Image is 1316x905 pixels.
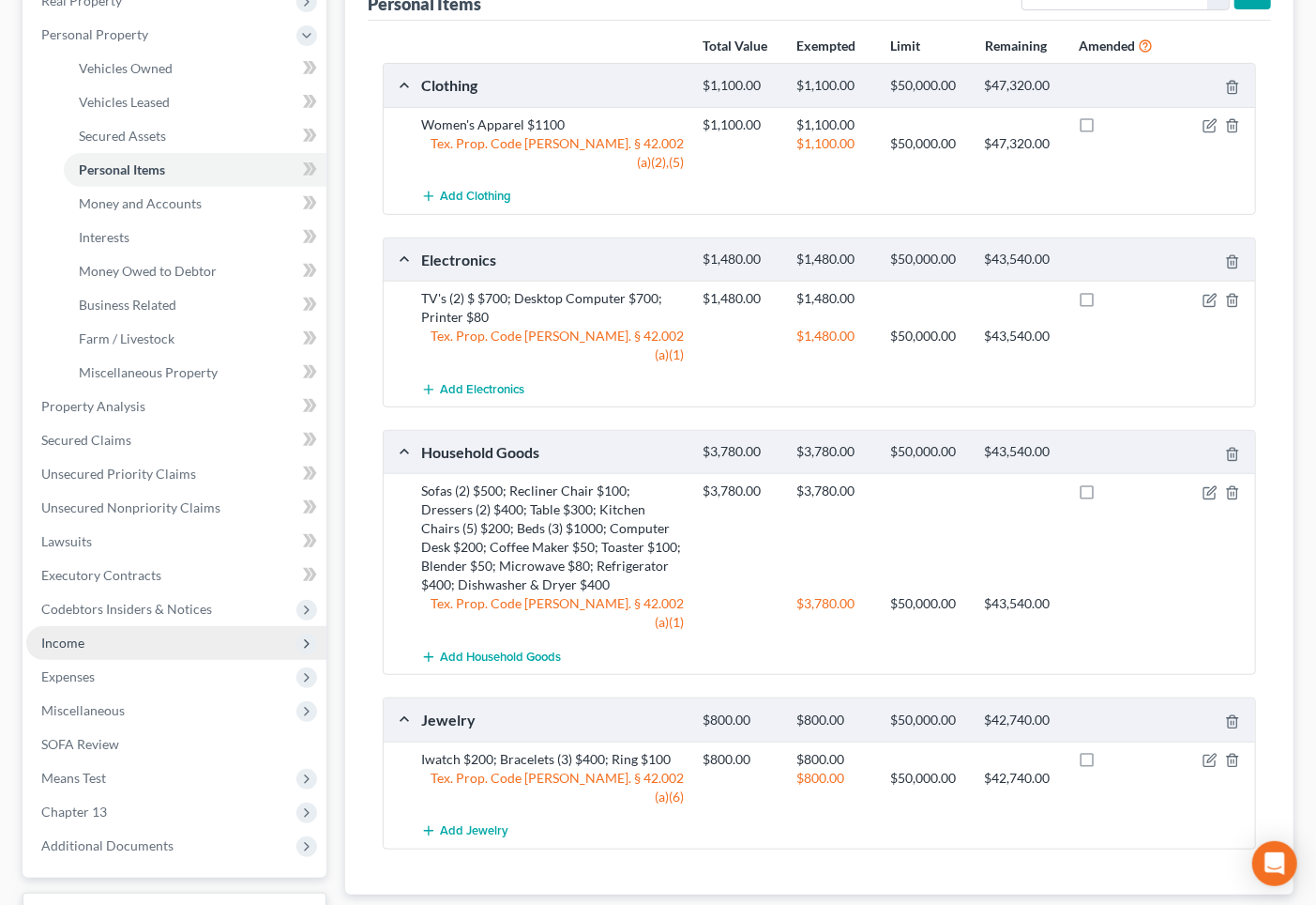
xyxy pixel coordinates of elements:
span: Codebtors Insiders & Notices [41,601,212,617]
span: Additional Documents [41,837,174,853]
div: Sofas (2) $500; Recliner Chair $100; Dressers (2) $400; Table $300; Kitchen Chairs (5) $200; Beds... [412,482,693,594]
span: Vehicles Owned [79,60,173,76]
button: Add Jewelry [421,814,508,849]
div: $800.00 [787,712,881,729]
span: Vehicles Leased [79,94,170,110]
strong: Limit [891,38,921,54]
span: Add Household Goods [440,650,561,665]
div: Jewelry [412,710,693,729]
span: Secured Claims [41,432,131,448]
div: $1,100.00 [787,134,881,153]
a: Vehicles Owned [64,52,326,85]
div: $3,780.00 [787,443,881,461]
div: $1,480.00 [787,327,881,345]
span: Personal Property [41,26,148,42]
div: Clothing [412,75,693,95]
div: Tex. Prop. Code [PERSON_NAME]. § 42.002 (a)(1) [412,594,693,632]
div: $50,000.00 [881,769,975,788]
div: Household Goods [412,442,693,462]
strong: Remaining [985,38,1047,54]
div: $50,000.00 [881,712,975,729]
strong: Amended [1079,38,1135,54]
span: Personal Items [79,161,165,177]
div: $1,100.00 [693,115,787,134]
div: $50,000.00 [881,594,975,613]
span: Income [41,635,84,651]
span: Secured Assets [79,128,166,144]
div: $3,780.00 [693,482,787,500]
div: $43,540.00 [976,594,1069,613]
div: $1,480.00 [787,289,881,308]
a: Unsecured Nonpriority Claims [26,491,326,525]
div: $1,480.00 [787,251,881,268]
div: Tex. Prop. Code [PERSON_NAME]. § 42.002 (a)(1) [412,327,693,364]
div: $43,540.00 [976,327,1069,345]
div: $47,320.00 [976,134,1069,153]
a: Secured Assets [64,119,326,153]
span: Add Clothing [440,190,511,205]
div: $800.00 [787,750,881,769]
span: Interests [79,229,129,245]
div: $800.00 [693,712,787,729]
div: $50,000.00 [881,251,975,268]
div: $50,000.00 [881,443,975,461]
span: Add Jewelry [440,824,508,839]
span: SOFA Review [41,736,119,752]
span: Farm / Livestock [79,330,174,346]
div: $800.00 [693,750,787,769]
a: Money Owed to Debtor [64,254,326,288]
div: $1,480.00 [693,289,787,308]
span: Means Test [41,770,106,786]
a: Business Related [64,288,326,322]
span: Money and Accounts [79,195,202,211]
button: Add Household Goods [421,639,561,674]
span: Chapter 13 [41,804,107,820]
button: Add Electronics [421,372,524,406]
a: Lawsuits [26,525,326,559]
a: Interests [64,221,326,254]
div: Women's Apparel $1100 [412,115,693,134]
a: SOFA Review [26,728,326,761]
a: Personal Items [64,153,326,187]
div: $43,540.00 [976,251,1069,268]
div: Tex. Prop. Code [PERSON_NAME]. § 42.002 (a)(2),(5) [412,134,693,172]
strong: Exempted [796,38,855,54]
a: Farm / Livestock [64,322,326,356]
div: $1,100.00 [693,77,787,95]
span: Add Electronics [440,382,524,397]
div: $42,740.00 [976,769,1069,788]
div: TV's (2) $ $700; Desktop Computer $700; Printer $80 [412,289,693,327]
div: $3,780.00 [693,443,787,461]
div: $1,480.00 [693,251,787,268]
div: $42,740.00 [976,712,1069,729]
span: Executory Contracts [41,567,161,583]
div: $1,100.00 [787,115,881,134]
a: Vehicles Leased [64,85,326,119]
div: Open Intercom Messenger [1252,841,1297,886]
span: Miscellaneous Property [79,364,218,380]
span: Property Analysis [41,398,145,414]
a: Property Analysis [26,390,326,423]
div: $50,000.00 [881,327,975,345]
div: Electronics [412,250,693,269]
span: Unsecured Nonpriority Claims [41,499,220,515]
a: Executory Contracts [26,559,326,592]
span: Lawsuits [41,533,92,549]
button: Add Clothing [421,179,511,214]
span: Business Related [79,297,176,313]
div: Iwatch $200; Bracelets (3) $400; Ring $100 [412,750,693,769]
a: Secured Claims [26,423,326,457]
div: $3,780.00 [787,594,881,613]
span: Expenses [41,668,95,684]
div: Tex. Prop. Code [PERSON_NAME]. § 42.002 (a)(6) [412,769,693,806]
a: Money and Accounts [64,187,326,221]
div: $3,780.00 [787,482,881,500]
div: $1,100.00 [787,77,881,95]
span: Miscellaneous [41,702,125,718]
div: $800.00 [787,769,881,788]
strong: Total Value [703,38,767,54]
div: $47,320.00 [976,77,1069,95]
div: $50,000.00 [881,77,975,95]
span: Money Owed to Debtor [79,263,217,279]
div: $50,000.00 [881,134,975,153]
